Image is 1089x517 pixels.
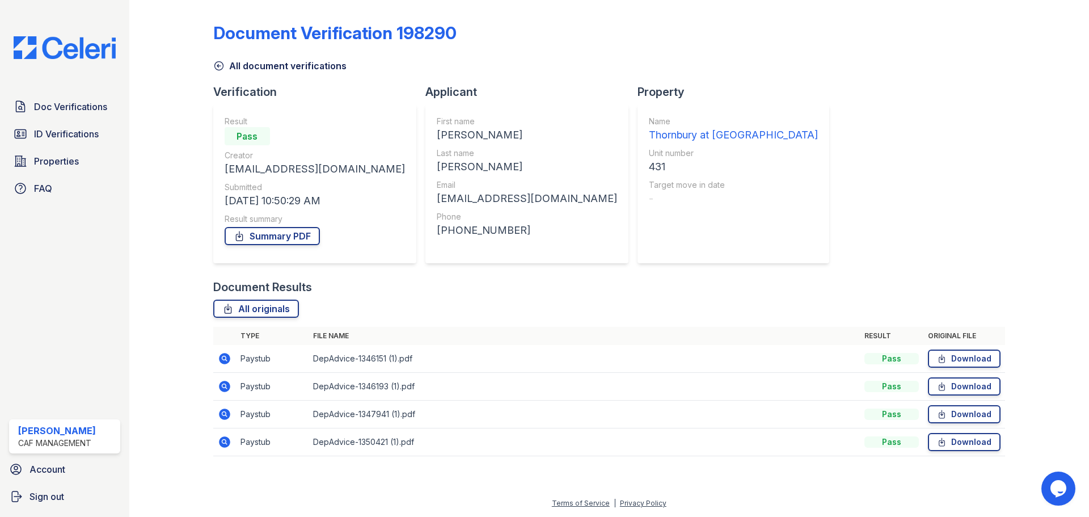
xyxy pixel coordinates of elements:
[864,381,919,392] div: Pass
[437,148,617,159] div: Last name
[437,222,617,238] div: [PHONE_NUMBER]
[649,191,818,207] div: -
[649,127,818,143] div: Thornbury at [GEOGRAPHIC_DATA]
[34,100,107,114] span: Doc Verifications
[928,405,1001,423] a: Download
[437,179,617,191] div: Email
[236,428,309,456] td: Paystub
[309,327,860,345] th: File name
[552,499,610,507] a: Terms of Service
[638,84,838,100] div: Property
[34,182,52,195] span: FAQ
[236,401,309,428] td: Paystub
[437,211,617,222] div: Phone
[437,191,617,207] div: [EMAIL_ADDRESS][DOMAIN_NAME]
[864,436,919,448] div: Pass
[620,499,666,507] a: Privacy Policy
[213,300,299,318] a: All originals
[225,116,405,127] div: Result
[649,116,818,127] div: Name
[225,193,405,209] div: [DATE] 10:50:29 AM
[928,350,1001,368] a: Download
[437,159,617,175] div: [PERSON_NAME]
[309,345,860,373] td: DepAdvice-1346151 (1).pdf
[5,36,125,59] img: CE_Logo_Blue-a8612792a0a2168367f1c8372b55b34899dd931a85d93a1a3d3e32e68fde9ad4.png
[309,428,860,456] td: DepAdvice-1350421 (1).pdf
[213,23,457,43] div: Document Verification 198290
[649,159,818,175] div: 431
[213,279,312,295] div: Document Results
[29,463,65,476] span: Account
[225,182,405,193] div: Submitted
[9,123,120,145] a: ID Verifications
[5,485,125,508] a: Sign out
[225,150,405,161] div: Creator
[860,327,923,345] th: Result
[437,116,617,127] div: First name
[649,148,818,159] div: Unit number
[864,353,919,364] div: Pass
[225,161,405,177] div: [EMAIL_ADDRESS][DOMAIN_NAME]
[9,95,120,118] a: Doc Verifications
[928,433,1001,451] a: Download
[225,213,405,225] div: Result summary
[236,327,309,345] th: Type
[614,499,616,507] div: |
[213,59,347,73] a: All document verifications
[225,227,320,245] a: Summary PDF
[649,179,818,191] div: Target move in date
[5,458,125,481] a: Account
[1041,472,1078,506] iframe: chat widget
[18,438,96,449] div: CAF Management
[9,150,120,173] a: Properties
[9,177,120,200] a: FAQ
[225,127,270,145] div: Pass
[236,345,309,373] td: Paystub
[309,401,860,428] td: DepAdvice-1347941 (1).pdf
[309,373,860,401] td: DepAdvice-1346193 (1).pdf
[649,116,818,143] a: Name Thornbury at [GEOGRAPHIC_DATA]
[425,84,638,100] div: Applicant
[864,409,919,420] div: Pass
[928,377,1001,396] a: Download
[34,127,99,141] span: ID Verifications
[437,127,617,143] div: [PERSON_NAME]
[34,154,79,168] span: Properties
[29,490,64,503] span: Sign out
[923,327,1005,345] th: Original file
[213,84,425,100] div: Verification
[236,373,309,401] td: Paystub
[18,424,96,438] div: [PERSON_NAME]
